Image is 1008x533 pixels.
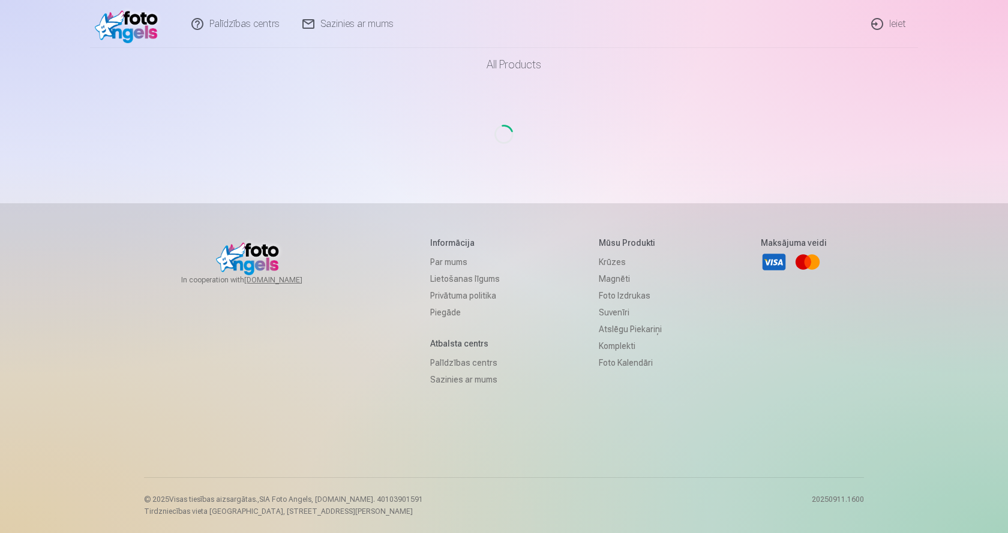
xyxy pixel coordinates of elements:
a: Suvenīri [599,304,662,321]
a: Sazinies ar mums [430,371,500,388]
a: [DOMAIN_NAME] [244,275,331,285]
p: 20250911.1600 [812,495,864,516]
a: Komplekti [599,338,662,354]
h5: Maksājuma veidi [761,237,827,249]
a: Atslēgu piekariņi [599,321,662,338]
h5: Mūsu produkti [599,237,662,249]
span: In cooperation with [181,275,331,285]
a: Piegāde [430,304,500,321]
h5: Atbalsta centrs [430,338,500,350]
a: Magnēti [599,270,662,287]
a: Mastercard [794,249,821,275]
a: Krūzes [599,254,662,270]
img: /v1 [95,5,164,43]
a: All products [453,48,556,82]
a: Foto kalendāri [599,354,662,371]
p: © 2025 Visas tiesības aizsargātas. , [144,495,423,504]
a: Palīdzības centrs [430,354,500,371]
a: Privātuma politika [430,287,500,304]
h5: Informācija [430,237,500,249]
p: Tirdzniecības vieta [GEOGRAPHIC_DATA], [STREET_ADDRESS][PERSON_NAME] [144,507,423,516]
a: Par mums [430,254,500,270]
a: Lietošanas līgums [430,270,500,287]
span: SIA Foto Angels, [DOMAIN_NAME]. 40103901591 [259,495,423,504]
a: Visa [761,249,787,275]
a: Foto izdrukas [599,287,662,304]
